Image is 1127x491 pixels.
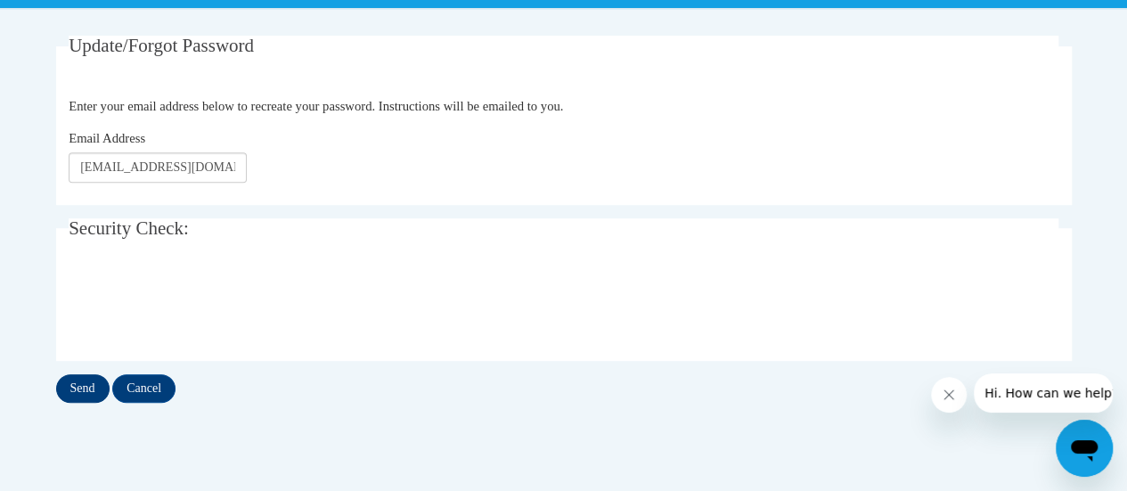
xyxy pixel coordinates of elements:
[69,269,339,339] iframe: reCAPTCHA
[69,217,189,239] span: Security Check:
[69,131,145,145] span: Email Address
[56,374,110,403] input: Send
[974,373,1113,413] iframe: Message from company
[1056,420,1113,477] iframe: Button to launch messaging window
[69,152,247,183] input: Email
[69,99,563,113] span: Enter your email address below to recreate your password. Instructions will be emailed to you.
[69,35,254,56] span: Update/Forgot Password
[11,12,144,27] span: Hi. How can we help?
[931,377,967,413] iframe: Close message
[112,374,176,403] input: Cancel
